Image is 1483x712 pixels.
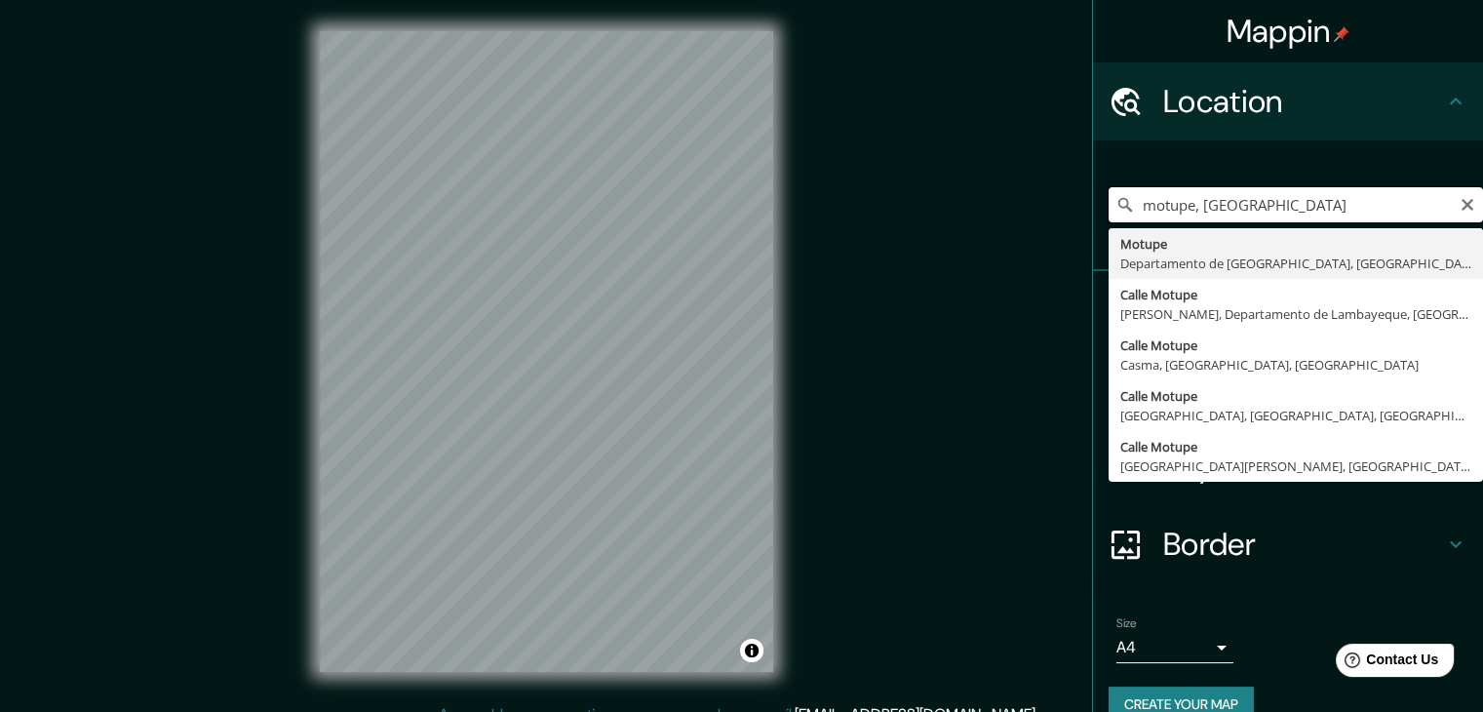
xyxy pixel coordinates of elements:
[1120,234,1471,254] div: Motupe
[1163,525,1444,564] h4: Border
[1120,406,1471,425] div: [GEOGRAPHIC_DATA], [GEOGRAPHIC_DATA], [GEOGRAPHIC_DATA]
[1093,62,1483,140] div: Location
[1120,386,1471,406] div: Calle Motupe
[1120,336,1471,355] div: Calle Motupe
[1120,355,1471,375] div: Casma, [GEOGRAPHIC_DATA], [GEOGRAPHIC_DATA]
[1093,271,1483,349] div: Pins
[1120,304,1471,324] div: [PERSON_NAME], Departamento de Lambayeque, [GEOGRAPHIC_DATA]
[1116,615,1137,632] label: Size
[1120,254,1471,273] div: Departamento de [GEOGRAPHIC_DATA], [GEOGRAPHIC_DATA]
[1309,636,1462,691] iframe: Help widget launcher
[1460,194,1475,213] button: Clear
[1163,82,1444,121] h4: Location
[1334,26,1349,42] img: pin-icon.png
[740,639,763,662] button: Toggle attribution
[1093,505,1483,583] div: Border
[1116,632,1233,663] div: A4
[1227,12,1350,51] h4: Mappin
[1093,427,1483,505] div: Layout
[1109,187,1483,222] input: Pick your city or area
[320,31,773,672] canvas: Map
[1120,285,1471,304] div: Calle Motupe
[1120,456,1471,476] div: [GEOGRAPHIC_DATA][PERSON_NAME], [GEOGRAPHIC_DATA], [GEOGRAPHIC_DATA]
[1163,447,1444,486] h4: Layout
[1120,437,1471,456] div: Calle Motupe
[1093,349,1483,427] div: Style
